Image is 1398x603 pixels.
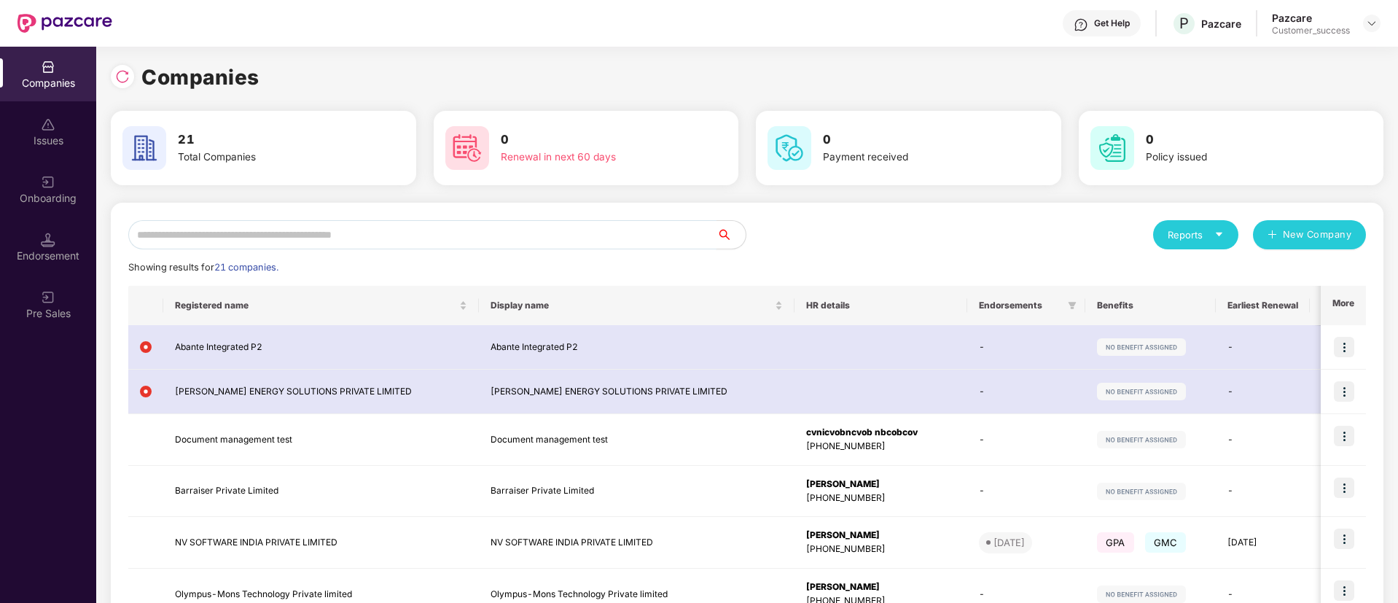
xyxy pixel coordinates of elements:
[1253,220,1366,249] button: plusNew Company
[1334,580,1354,601] img: icon
[479,370,794,414] td: [PERSON_NAME] ENERGY SOLUTIONS PRIVATE LIMITED
[1094,17,1130,29] div: Get Help
[1272,25,1350,36] div: Customer_success
[1334,478,1354,498] img: icon
[479,286,794,325] th: Display name
[967,325,1085,370] td: -
[1201,17,1241,31] div: Pazcare
[1216,370,1310,414] td: -
[1097,338,1186,356] img: svg+xml;base64,PHN2ZyB4bWxucz0iaHR0cDovL3d3dy53My5vcmcvMjAwMC9zdmciIHdpZHRoPSIxMjIiIGhlaWdodD0iMj...
[41,175,55,190] img: svg+xml;base64,PHN2ZyB3aWR0aD0iMjAiIGhlaWdodD0iMjAiIHZpZXdCb3g9IjAgMCAyMCAyMCIgZmlsbD0ibm9uZSIgeG...
[1334,529,1354,549] img: icon
[1216,325,1310,370] td: -
[1216,414,1310,466] td: -
[1068,301,1077,310] span: filter
[1145,532,1187,553] span: GMC
[140,386,152,397] img: svg+xml;base64,PHN2ZyB4bWxucz0iaHR0cDovL3d3dy53My5vcmcvMjAwMC9zdmciIHdpZHRoPSIxMiIgaGVpZ2h0PSIxMi...
[1074,17,1088,32] img: svg+xml;base64,PHN2ZyBpZD0iSGVscC0zMngzMiIgeG1sbnM9Imh0dHA6Ly93d3cudzMub3JnLzIwMDAvc3ZnIiB3aWR0aD...
[140,341,152,353] img: svg+xml;base64,PHN2ZyB4bWxucz0iaHR0cDovL3d3dy53My5vcmcvMjAwMC9zdmciIHdpZHRoPSIxMiIgaGVpZ2h0PSIxMi...
[716,229,746,241] span: search
[141,61,259,93] h1: Companies
[1216,286,1310,325] th: Earliest Renewal
[41,233,55,247] img: svg+xml;base64,PHN2ZyB3aWR0aD0iMTQuNSIgaGVpZ2h0PSIxNC41IiB2aWV3Qm94PSIwIDAgMTYgMTYiIGZpbGw9Im5vbm...
[1334,381,1354,402] img: icon
[1097,431,1186,448] img: svg+xml;base64,PHN2ZyB4bWxucz0iaHR0cDovL3d3dy53My5vcmcvMjAwMC9zdmciIHdpZHRoPSIxMjIiIGhlaWdodD0iMj...
[967,370,1085,414] td: -
[479,517,794,569] td: NV SOFTWARE INDIA PRIVATE LIMITED
[1146,131,1329,149] h3: 0
[1272,11,1350,25] div: Pazcare
[1283,227,1352,242] span: New Company
[1366,17,1378,29] img: svg+xml;base64,PHN2ZyBpZD0iRHJvcGRvd24tMzJ4MzIiIHhtbG5zPSJodHRwOi8vd3d3LnczLm9yZy8yMDAwL3N2ZyIgd2...
[979,300,1062,311] span: Endorsements
[1097,383,1186,400] img: svg+xml;base64,PHN2ZyB4bWxucz0iaHR0cDovL3d3dy53My5vcmcvMjAwMC9zdmciIHdpZHRoPSIxMjIiIGhlaWdodD0iMj...
[41,290,55,305] img: svg+xml;base64,PHN2ZyB3aWR0aD0iMjAiIGhlaWdodD0iMjAiIHZpZXdCb3g9IjAgMCAyMCAyMCIgZmlsbD0ibm9uZSIgeG...
[1268,230,1277,241] span: plus
[17,14,112,33] img: New Pazcare Logo
[41,117,55,132] img: svg+xml;base64,PHN2ZyBpZD0iSXNzdWVzX2Rpc2FibGVkIiB4bWxucz0iaHR0cDovL3d3dy53My5vcmcvMjAwMC9zdmciIH...
[716,220,746,249] button: search
[1097,532,1134,553] span: GPA
[175,300,456,311] span: Registered name
[122,126,166,170] img: svg+xml;base64,PHN2ZyB4bWxucz0iaHR0cDovL3d3dy53My5vcmcvMjAwMC9zdmciIHdpZHRoPSI2MCIgaGVpZ2h0PSI2MC...
[823,149,1007,166] div: Payment received
[967,466,1085,518] td: -
[1334,337,1354,357] img: icon
[178,131,362,149] h3: 21
[163,517,479,569] td: NV SOFTWARE INDIA PRIVATE LIMITED
[41,60,55,74] img: svg+xml;base64,PHN2ZyBpZD0iQ29tcGFuaWVzIiB4bWxucz0iaHR0cDovL3d3dy53My5vcmcvMjAwMC9zdmciIHdpZHRoPS...
[163,325,479,370] td: Abante Integrated P2
[479,466,794,518] td: Barraiser Private Limited
[1321,286,1366,325] th: More
[491,300,772,311] span: Display name
[806,440,956,454] div: [PHONE_NUMBER]
[806,491,956,505] div: [PHONE_NUMBER]
[794,286,967,325] th: HR details
[806,478,956,491] div: [PERSON_NAME]
[806,529,956,542] div: [PERSON_NAME]
[823,131,1007,149] h3: 0
[1097,586,1186,603] img: svg+xml;base64,PHN2ZyB4bWxucz0iaHR0cDovL3d3dy53My5vcmcvMjAwMC9zdmciIHdpZHRoPSIxMjIiIGhlaWdodD0iMj...
[1214,230,1224,239] span: caret-down
[445,126,489,170] img: svg+xml;base64,PHN2ZyB4bWxucz0iaHR0cDovL3d3dy53My5vcmcvMjAwMC9zdmciIHdpZHRoPSI2MCIgaGVpZ2h0PSI2MC...
[163,466,479,518] td: Barraiser Private Limited
[1310,286,1372,325] th: Issues
[1065,297,1079,314] span: filter
[1090,126,1134,170] img: svg+xml;base64,PHN2ZyB4bWxucz0iaHR0cDovL3d3dy53My5vcmcvMjAwMC9zdmciIHdpZHRoPSI2MCIgaGVpZ2h0PSI2MC...
[806,580,956,594] div: [PERSON_NAME]
[768,126,811,170] img: svg+xml;base64,PHN2ZyB4bWxucz0iaHR0cDovL3d3dy53My5vcmcvMjAwMC9zdmciIHdpZHRoPSI2MCIgaGVpZ2h0PSI2MC...
[1216,466,1310,518] td: -
[128,262,278,273] span: Showing results for
[1334,426,1354,446] img: icon
[115,69,130,84] img: svg+xml;base64,PHN2ZyBpZD0iUmVsb2FkLTMyeDMyIiB4bWxucz0iaHR0cDovL3d3dy53My5vcmcvMjAwMC9zdmciIHdpZH...
[1097,483,1186,500] img: svg+xml;base64,PHN2ZyB4bWxucz0iaHR0cDovL3d3dy53My5vcmcvMjAwMC9zdmciIHdpZHRoPSIxMjIiIGhlaWdodD0iMj...
[178,149,362,166] div: Total Companies
[1168,227,1224,242] div: Reports
[806,542,956,556] div: [PHONE_NUMBER]
[967,414,1085,466] td: -
[1179,15,1189,32] span: P
[501,149,684,166] div: Renewal in next 60 days
[479,325,794,370] td: Abante Integrated P2
[501,131,684,149] h3: 0
[806,426,956,440] div: cvnicvobncvob nbcobcov
[163,414,479,466] td: Document management test
[163,370,479,414] td: [PERSON_NAME] ENERGY SOLUTIONS PRIVATE LIMITED
[1216,517,1310,569] td: [DATE]
[163,286,479,325] th: Registered name
[214,262,278,273] span: 21 companies.
[479,414,794,466] td: Document management test
[1146,149,1329,166] div: Policy issued
[993,535,1025,550] div: [DATE]
[1085,286,1216,325] th: Benefits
